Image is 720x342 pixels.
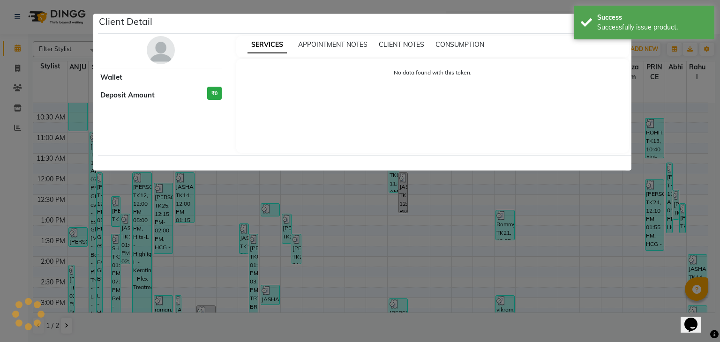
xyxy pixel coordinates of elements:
[597,22,707,32] div: Successfully issue product.
[147,36,175,64] img: avatar
[207,87,222,100] h3: ₹0
[435,40,484,49] span: CONSUMPTION
[597,13,707,22] div: Success
[247,37,287,53] span: SERVICES
[100,72,122,83] span: Wallet
[379,40,424,49] span: CLIENT NOTES
[100,90,155,101] span: Deposit Amount
[246,68,620,77] p: No data found with this token.
[99,15,152,29] h5: Client Detail
[681,305,711,333] iframe: chat widget
[298,40,367,49] span: APPOINTMENT NOTES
